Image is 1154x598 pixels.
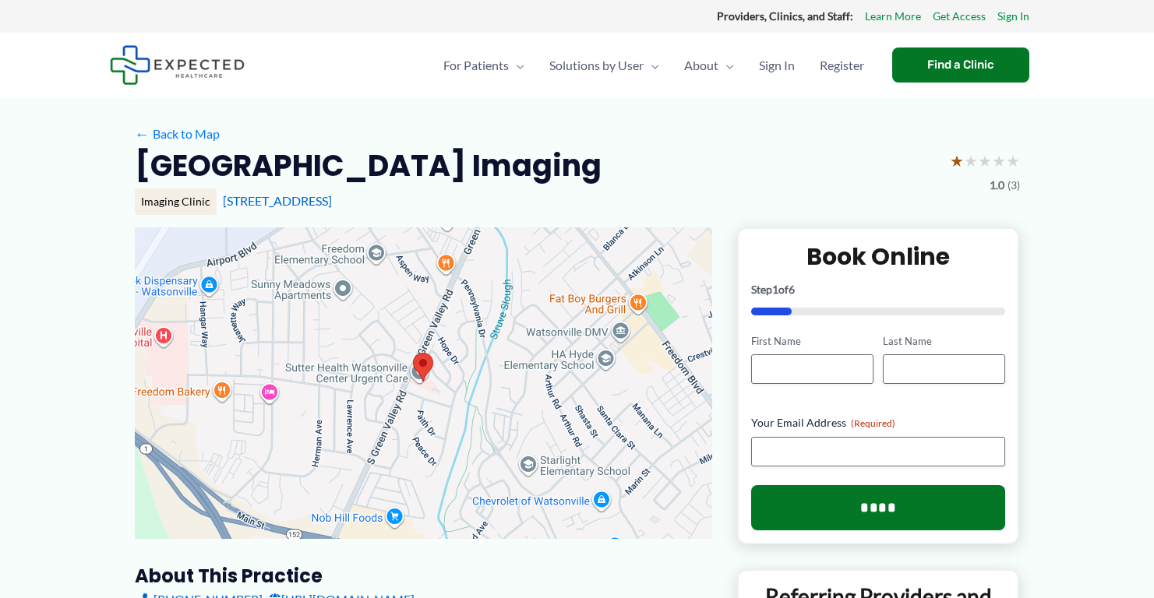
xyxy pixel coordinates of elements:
nav: Primary Site Navigation [431,38,877,93]
span: Sign In [759,38,795,93]
label: First Name [751,334,873,349]
span: ★ [964,146,978,175]
div: Imaging Clinic [135,188,217,215]
a: Get Access [933,6,986,26]
span: Menu Toggle [718,38,734,93]
span: ★ [950,146,964,175]
h2: [GEOGRAPHIC_DATA] Imaging [135,146,602,185]
span: About [684,38,718,93]
span: (Required) [851,417,895,429]
a: Register [807,38,877,93]
span: ★ [978,146,992,175]
a: Sign In [997,6,1029,26]
span: For Patients [443,38,509,93]
a: ←Back to Map [135,122,220,146]
h3: About this practice [135,564,712,588]
span: Menu Toggle [509,38,524,93]
a: For PatientsMenu Toggle [431,38,537,93]
span: Register [820,38,864,93]
label: Last Name [883,334,1005,349]
a: [STREET_ADDRESS] [223,193,332,208]
span: Solutions by User [549,38,644,93]
a: Find a Clinic [892,47,1029,83]
span: ★ [1006,146,1020,175]
span: ★ [992,146,1006,175]
a: Learn More [865,6,921,26]
span: Menu Toggle [644,38,659,93]
a: Sign In [746,38,807,93]
a: Solutions by UserMenu Toggle [537,38,672,93]
span: 1 [772,283,778,296]
span: 6 [789,283,795,296]
h2: Book Online [751,241,1006,272]
label: Your Email Address [751,415,1006,431]
span: (3) [1008,175,1020,195]
span: ← [135,126,150,141]
img: Expected Healthcare Logo - side, dark font, small [110,45,245,85]
span: 1.0 [990,175,1004,195]
strong: Providers, Clinics, and Staff: [717,9,853,23]
p: Step of [751,284,1006,295]
a: AboutMenu Toggle [672,38,746,93]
